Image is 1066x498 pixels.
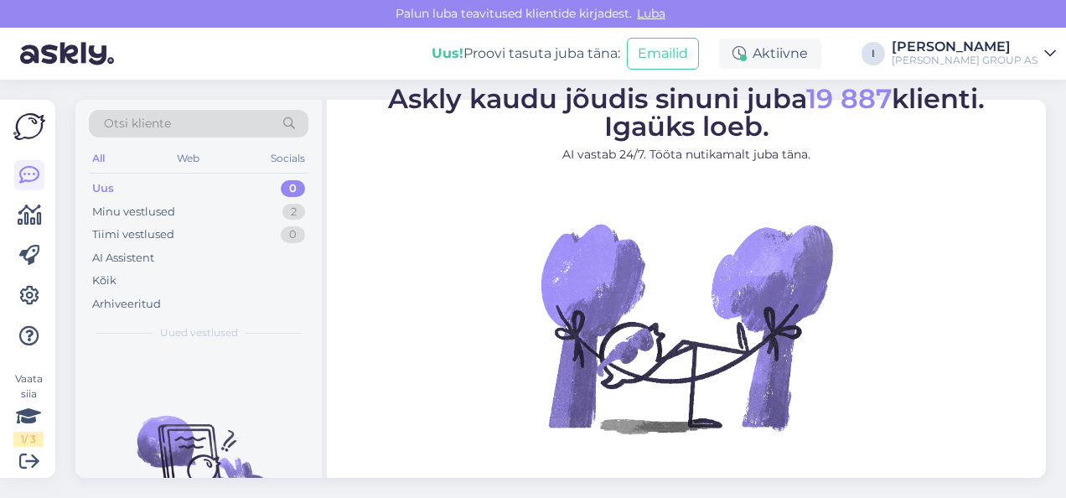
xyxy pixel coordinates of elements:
button: Emailid [627,38,699,70]
span: Otsi kliente [104,115,171,132]
div: [PERSON_NAME] GROUP AS [892,54,1038,67]
div: Socials [267,148,308,169]
div: Aktiivne [719,39,821,69]
div: 0 [281,180,305,197]
div: [PERSON_NAME] [892,40,1038,54]
div: Minu vestlused [92,204,175,220]
div: Kõik [92,272,116,289]
div: Arhiveeritud [92,296,161,313]
div: 0 [281,226,305,243]
div: Web [173,148,203,169]
div: 1 / 3 [13,432,44,447]
span: Luba [632,6,670,21]
div: I [862,42,885,65]
b: Uus! [432,45,463,61]
a: [PERSON_NAME][PERSON_NAME] GROUP AS [892,40,1056,67]
img: No Chat active [536,177,837,479]
span: 19 887 [806,82,892,115]
div: All [89,148,108,169]
div: Vaata siia [13,371,44,447]
span: Askly kaudu jõudis sinuni juba klienti. Igaüks loeb. [388,82,985,143]
p: AI vastab 24/7. Tööta nutikamalt juba täna. [388,146,985,163]
img: Askly Logo [13,113,45,140]
span: Uued vestlused [160,325,238,340]
div: Proovi tasuta juba täna: [432,44,620,64]
div: 2 [282,204,305,220]
div: AI Assistent [92,250,154,267]
div: Tiimi vestlused [92,226,174,243]
div: Uus [92,180,114,197]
